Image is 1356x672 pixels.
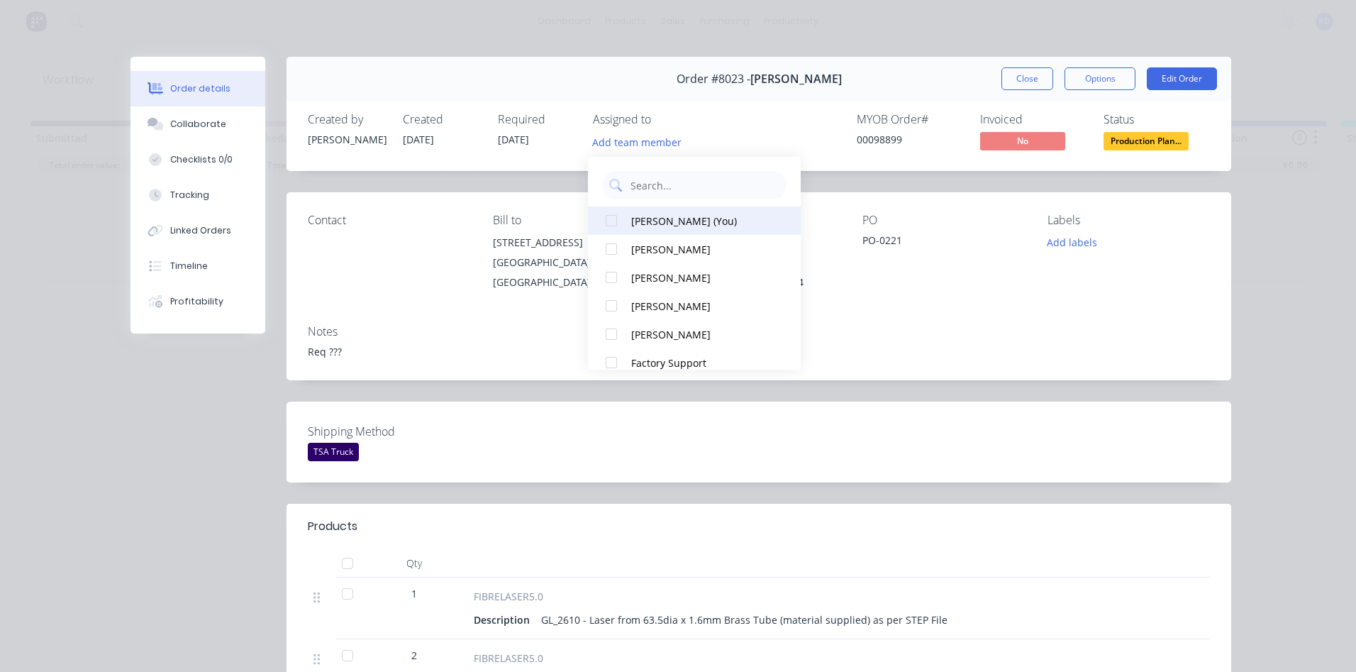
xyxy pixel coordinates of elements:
div: Contact [308,214,470,227]
button: Tracking [130,177,265,213]
span: Order #8023 - [677,72,750,86]
div: Qty [372,549,457,578]
div: [PERSON_NAME] [631,242,773,257]
span: FIBRELASER5.0 [474,589,543,604]
button: Factory Support [588,348,801,377]
div: [STREET_ADDRESS][GEOGRAPHIC_DATA], [GEOGRAPHIC_DATA], 2204 [493,233,655,292]
div: Notes [308,325,1210,338]
input: Search... [629,171,779,199]
div: PO [862,214,1025,227]
button: [PERSON_NAME] [588,320,801,348]
button: [PERSON_NAME] [588,235,801,263]
button: Options [1065,67,1135,90]
div: PO-0221 [862,233,1025,253]
div: Created [403,113,481,126]
span: 2 [411,648,417,663]
button: Add labels [1040,233,1105,252]
div: Collaborate [170,118,226,131]
div: Linked Orders [170,224,231,237]
label: Shipping Method [308,423,485,440]
div: Labels [1047,214,1210,227]
button: Checklists 0/0 [130,142,265,177]
button: Close [1001,67,1053,90]
div: MYOB Order # [857,113,963,126]
div: TSA Truck [308,443,359,461]
button: Production Plan... [1104,132,1189,153]
span: No [980,132,1065,150]
div: Profitability [170,295,223,308]
div: Req ??? [308,344,1210,359]
div: [PERSON_NAME] [631,299,773,314]
div: [STREET_ADDRESS] [493,233,655,253]
div: [GEOGRAPHIC_DATA], [GEOGRAPHIC_DATA], 2204 [493,253,655,292]
div: Order details [170,82,230,95]
div: Assigned to [593,113,735,126]
div: Description [474,610,535,630]
button: [PERSON_NAME] (You) [588,206,801,235]
button: Add team member [593,132,689,151]
div: [PERSON_NAME] (You) [631,214,773,228]
div: Invoiced [980,113,1087,126]
span: [PERSON_NAME] [750,72,842,86]
span: [DATE] [498,133,529,146]
div: Products [308,518,357,535]
div: Checklists 0/0 [170,153,233,166]
button: Profitability [130,284,265,319]
div: Bill to [493,214,655,227]
div: Status [1104,113,1210,126]
span: Production Plan... [1104,132,1189,150]
div: Timeline [170,260,208,272]
div: 00098899 [857,132,963,147]
div: Required [498,113,576,126]
div: [PERSON_NAME] [631,270,773,285]
div: [PERSON_NAME] [308,132,386,147]
span: FIBRELASER5.0 [474,651,543,666]
button: Timeline [130,248,265,284]
button: [PERSON_NAME] [588,292,801,320]
div: Created by [308,113,386,126]
span: [DATE] [403,133,434,146]
div: Factory Support [631,356,773,370]
div: [PERSON_NAME] [631,327,773,342]
button: Order details [130,71,265,106]
button: [PERSON_NAME] [588,263,801,292]
button: Edit Order [1147,67,1217,90]
button: Collaborate [130,106,265,142]
button: Linked Orders [130,213,265,248]
button: Add team member [585,132,689,151]
div: GL_2610 - Laser from 63.5dia x 1.6mm Brass Tube (material supplied) as per STEP File [535,610,953,630]
div: Tracking [170,189,209,202]
span: 1 [411,586,417,601]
